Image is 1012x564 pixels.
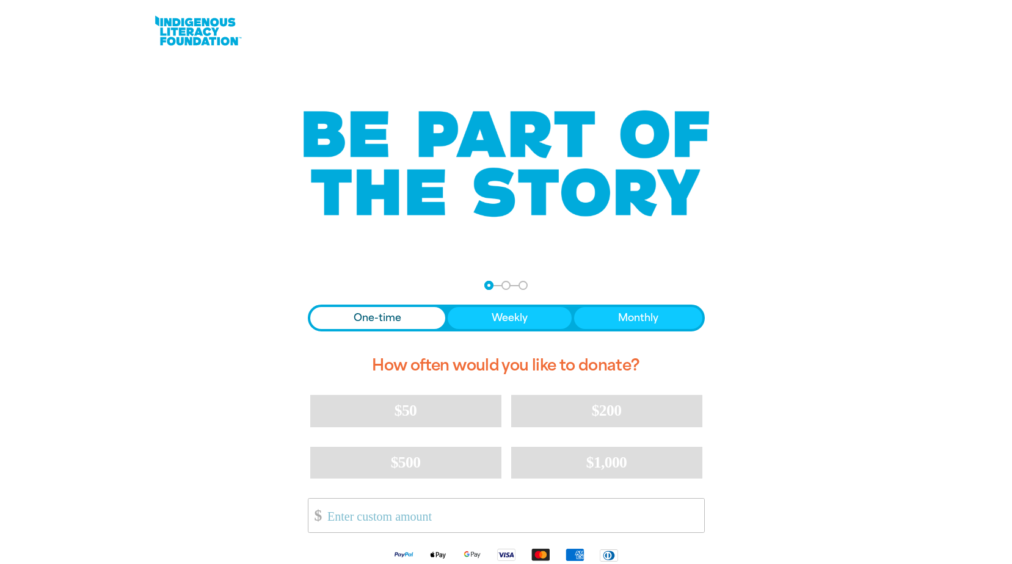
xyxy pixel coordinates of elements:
[308,502,322,529] span: $
[448,307,572,329] button: Weekly
[492,311,528,325] span: Weekly
[511,395,702,427] button: $200
[391,454,421,471] span: $500
[586,454,627,471] span: $1,000
[592,402,622,419] span: $200
[308,305,705,331] div: Donation frequency
[511,447,702,479] button: $1,000
[618,311,658,325] span: Monthly
[308,346,705,385] h2: How often would you like to donate?
[455,548,489,562] img: Google Pay logo
[523,548,558,562] img: Mastercard logo
[421,548,455,562] img: Apple Pay logo
[558,548,592,562] img: American Express logo
[319,499,704,532] input: Enter custom amount
[293,86,720,242] img: Be part of the story
[592,548,626,562] img: Diners Club logo
[484,281,493,290] button: Navigate to step 1 of 3 to enter your donation amount
[310,395,501,427] button: $50
[310,307,446,329] button: One-time
[310,447,501,479] button: $500
[395,402,417,419] span: $50
[519,281,528,290] button: Navigate to step 3 of 3 to enter your payment details
[574,307,702,329] button: Monthly
[501,281,511,290] button: Navigate to step 2 of 3 to enter your details
[387,548,421,562] img: Paypal logo
[489,548,523,562] img: Visa logo
[354,311,401,325] span: One-time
